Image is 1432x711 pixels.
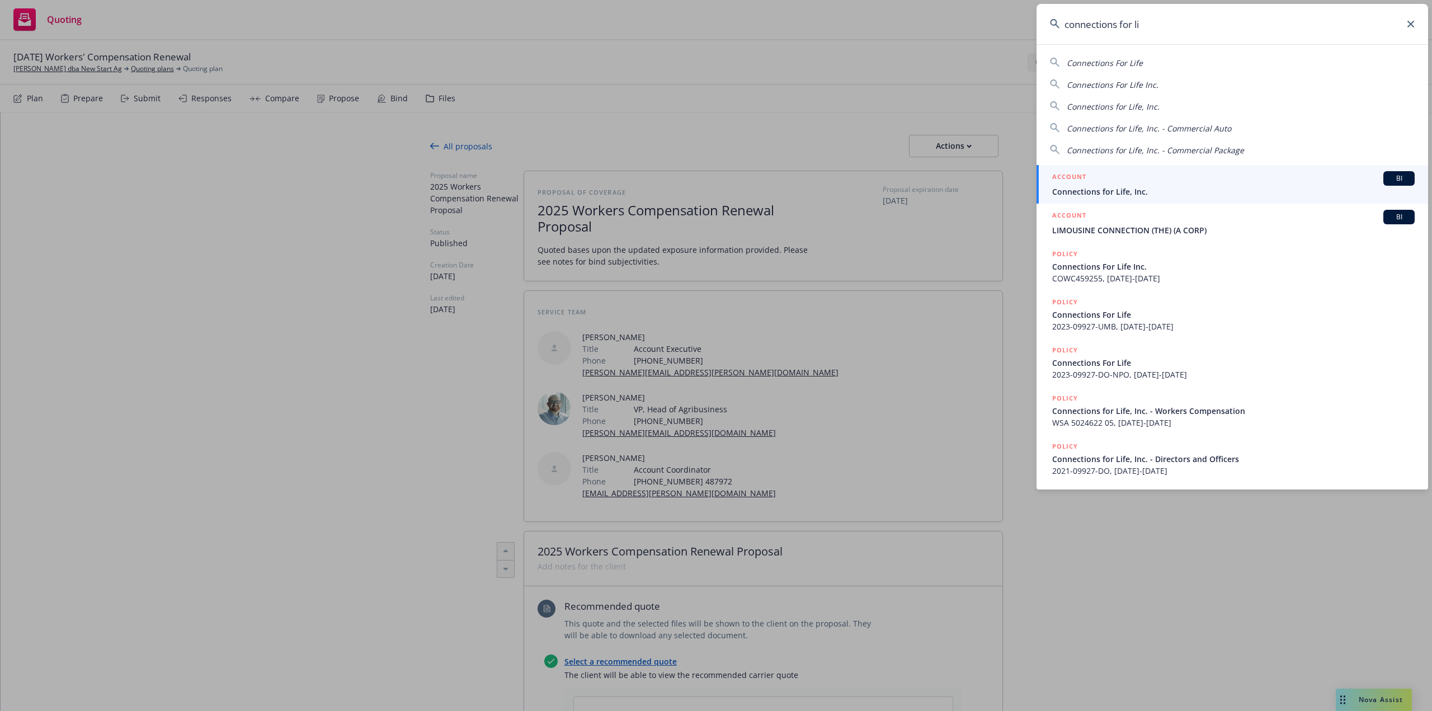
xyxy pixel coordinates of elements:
a: POLICYConnections for Life, Inc. - Workers CompensationWSA 5024622 05, [DATE]-[DATE] [1037,387,1428,435]
span: 2023-09927-DO-NPO, [DATE]-[DATE] [1052,369,1415,380]
span: COWC459255, [DATE]-[DATE] [1052,272,1415,284]
h5: POLICY [1052,248,1078,260]
span: Connections For Life [1052,309,1415,321]
a: POLICYConnections for Life, Inc. - Directors and Officers2021-09927-DO, [DATE]-[DATE] [1037,435,1428,483]
span: Connections for Life, Inc. [1067,101,1160,112]
span: Connections for Life, Inc. - Workers Compensation [1052,405,1415,417]
span: Connections for Life, Inc. - Commercial Package [1067,145,1244,156]
h5: POLICY [1052,393,1078,404]
span: WSA 5024622 05, [DATE]-[DATE] [1052,417,1415,429]
a: POLICYConnections For Life Inc.COWC459255, [DATE]-[DATE] [1037,242,1428,290]
a: ACCOUNTBIConnections for Life, Inc. [1037,165,1428,204]
span: Connections for Life, Inc. - Directors and Officers [1052,453,1415,465]
span: LIMOUSINE CONNECTION (THE) (A CORP) [1052,224,1415,236]
span: Connections for Life, Inc. [1052,186,1415,197]
input: Search... [1037,4,1428,44]
h5: POLICY [1052,296,1078,308]
span: Connections For Life Inc. [1052,261,1415,272]
h5: ACCOUNT [1052,171,1086,185]
span: BI [1388,173,1410,183]
a: ACCOUNTBILIMOUSINE CONNECTION (THE) (A CORP) [1037,204,1428,242]
h5: POLICY [1052,345,1078,356]
a: POLICYConnections For Life2023-09927-DO-NPO, [DATE]-[DATE] [1037,338,1428,387]
span: 2021-09927-DO, [DATE]-[DATE] [1052,465,1415,477]
span: Connections For Life Inc. [1067,79,1158,90]
span: Connections for Life, Inc. - Commercial Auto [1067,123,1231,134]
span: Connections For Life [1052,357,1415,369]
span: 2023-09927-UMB, [DATE]-[DATE] [1052,321,1415,332]
h5: POLICY [1052,441,1078,452]
span: Connections For Life [1067,58,1143,68]
a: POLICYConnections For Life2023-09927-UMB, [DATE]-[DATE] [1037,290,1428,338]
span: BI [1388,212,1410,222]
h5: ACCOUNT [1052,210,1086,223]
